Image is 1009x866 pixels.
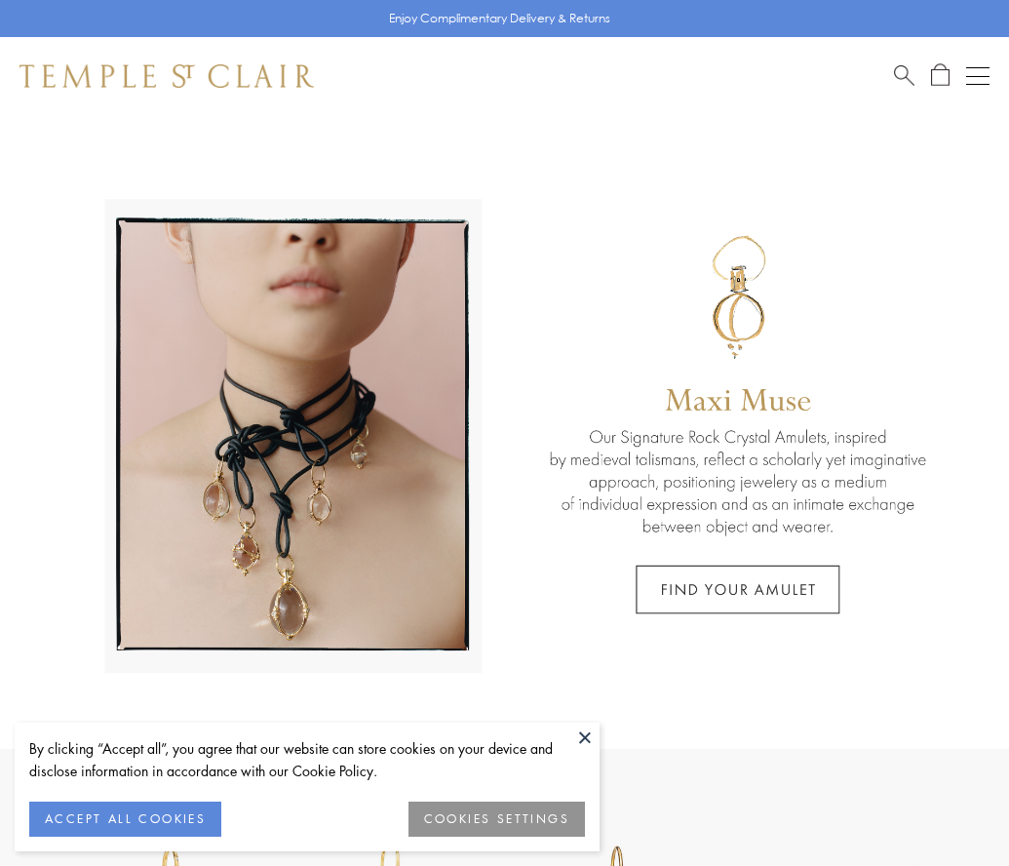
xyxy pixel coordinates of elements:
a: Search [894,63,914,88]
img: Temple St. Clair [19,64,314,88]
button: COOKIES SETTINGS [408,802,585,837]
a: Open Shopping Bag [931,63,950,88]
div: By clicking “Accept all”, you agree that our website can store cookies on your device and disclos... [29,737,585,782]
p: Enjoy Complimentary Delivery & Returns [389,9,610,28]
button: Open navigation [966,64,990,88]
button: ACCEPT ALL COOKIES [29,802,221,837]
